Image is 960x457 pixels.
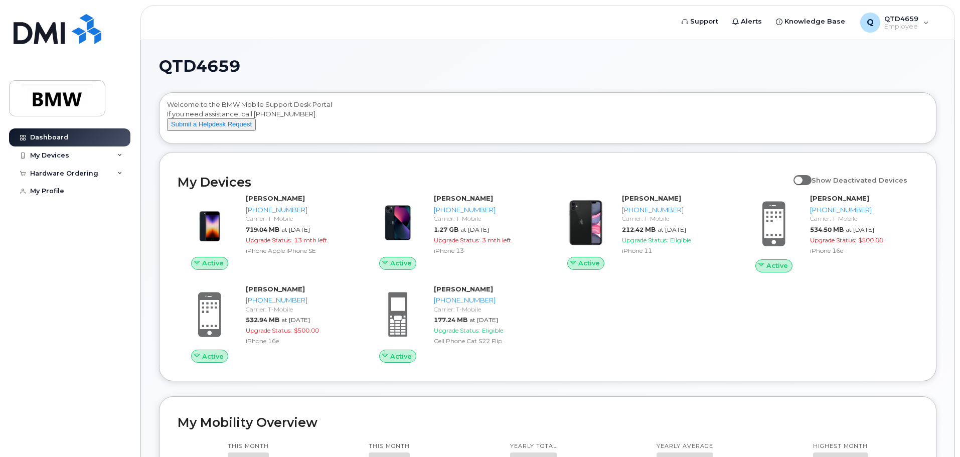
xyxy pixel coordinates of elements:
img: iPhone_11.jpg [562,199,610,247]
span: $500.00 [858,236,883,244]
span: at [DATE] [281,316,310,324]
span: 1.27 GB [434,226,458,233]
input: Show Deactivated Devices [793,171,802,179]
a: Submit a Helpdesk Request [167,120,256,128]
span: Show Deactivated Devices [812,176,907,184]
div: [PHONE_NUMBER] [810,205,914,215]
strong: [PERSON_NAME] [622,194,681,202]
span: at [DATE] [846,226,874,233]
a: Active[PERSON_NAME][PHONE_NUMBER]Carrier: T-Mobile534.50 MBat [DATE]Upgrade Status:$500.00iPhone 16e [742,194,918,272]
span: at [DATE] [469,316,498,324]
span: Upgrade Status: [434,327,480,334]
h2: My Devices [178,175,788,190]
span: Eligible [670,236,691,244]
div: [PHONE_NUMBER] [434,205,538,215]
div: Cell Phone Cat S22 Flip [434,337,538,345]
p: This month [369,442,410,450]
span: Eligible [482,327,503,334]
div: Carrier: T-Mobile [246,305,350,314]
strong: [PERSON_NAME] [246,285,305,293]
h2: My Mobility Overview [178,415,918,430]
div: iPhone 16e [246,337,350,345]
div: iPhone 16e [810,246,914,255]
span: Active [202,258,224,268]
span: 13 mth left [294,236,327,244]
span: $500.00 [294,327,319,334]
span: Active [390,258,412,268]
p: This month [228,442,269,450]
p: Yearly average [657,442,713,450]
span: Upgrade Status: [810,236,856,244]
button: Submit a Helpdesk Request [167,118,256,131]
div: Carrier: T-Mobile [434,214,538,223]
strong: [PERSON_NAME] [246,194,305,202]
div: Welcome to the BMW Mobile Support Desk Portal If you need assistance, call [PHONE_NUMBER]. [167,100,928,140]
span: 532.94 MB [246,316,279,324]
span: 534.50 MB [810,226,844,233]
a: Active[PERSON_NAME][PHONE_NUMBER]Carrier: T-Mobile719.04 MBat [DATE]Upgrade Status:13 mth leftiPh... [178,194,354,270]
span: 177.24 MB [434,316,467,324]
span: at [DATE] [281,226,310,233]
div: Carrier: T-Mobile [810,214,914,223]
span: 719.04 MB [246,226,279,233]
div: Carrier: T-Mobile [622,214,726,223]
strong: [PERSON_NAME] [434,285,493,293]
span: Active [578,258,600,268]
a: Active[PERSON_NAME][PHONE_NUMBER]Carrier: T-Mobile212.42 MBat [DATE]Upgrade Status:EligibleiPhone 11 [554,194,730,270]
span: Upgrade Status: [246,236,292,244]
span: Active [202,352,224,361]
span: 3 mth left [482,236,511,244]
p: Yearly total [510,442,557,450]
div: [PHONE_NUMBER] [246,295,350,305]
span: Upgrade Status: [434,236,480,244]
span: Upgrade Status: [622,236,668,244]
div: iPhone 11 [622,246,726,255]
div: [PHONE_NUMBER] [246,205,350,215]
span: at [DATE] [658,226,686,233]
a: Active[PERSON_NAME][PHONE_NUMBER]Carrier: T-Mobile1.27 GBat [DATE]Upgrade Status:3 mth leftiPhone 13 [366,194,542,270]
strong: [PERSON_NAME] [810,194,869,202]
div: Carrier: T-Mobile [246,214,350,223]
div: iPhone Apple iPhone SE [246,246,350,255]
span: QTD4659 [159,59,240,74]
span: 212.42 MB [622,226,656,233]
div: [PHONE_NUMBER] [622,205,726,215]
img: image20231002-3703462-10zne2t.jpeg [186,199,234,247]
div: [PHONE_NUMBER] [434,295,538,305]
span: Upgrade Status: [246,327,292,334]
div: iPhone 13 [434,246,538,255]
span: Active [390,352,412,361]
a: Active[PERSON_NAME][PHONE_NUMBER]Carrier: T-Mobile177.24 MBat [DATE]Upgrade Status:EligibleCell P... [366,284,542,363]
img: image20231002-3703462-1ig824h.jpeg [374,199,422,247]
p: Highest month [813,442,868,450]
strong: [PERSON_NAME] [434,194,493,202]
span: at [DATE] [460,226,489,233]
a: Active[PERSON_NAME][PHONE_NUMBER]Carrier: T-Mobile532.94 MBat [DATE]Upgrade Status:$500.00iPhone 16e [178,284,354,363]
span: Active [766,261,788,270]
div: Carrier: T-Mobile [434,305,538,314]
